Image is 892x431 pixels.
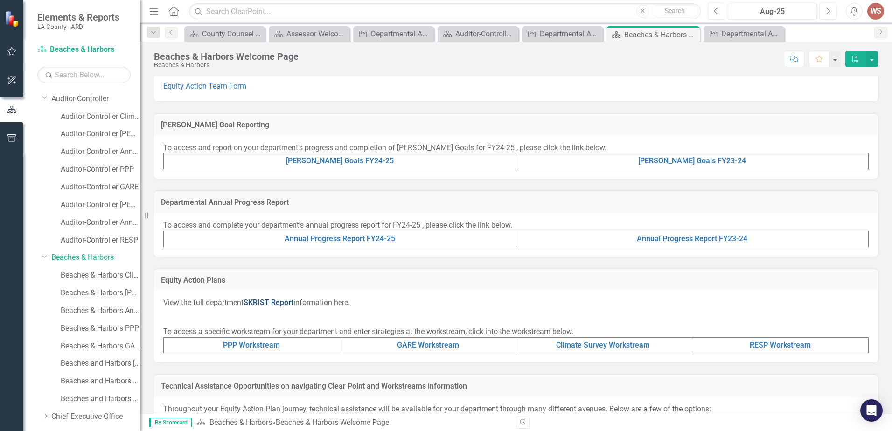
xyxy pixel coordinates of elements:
a: Departmental Annual Report (click to see more details) [706,28,782,40]
small: LA County - ARDI [37,23,119,30]
a: RESP Workstream [750,341,811,349]
a: Departmental Annual Report (click to see more details) [524,28,600,40]
input: Search Below... [37,67,131,83]
p: To access a specific workstream for your department and enter strategies at the workstream, click... [163,325,869,337]
a: Auditor-Controller PPP [61,164,140,175]
a: Auditor-Controller GARE [61,182,140,193]
span: Search [665,7,685,14]
div: County Counsel Welcome Page [202,28,263,40]
a: Beaches & Harbors [PERSON_NAME] Goals [61,288,140,299]
div: Auditor-Controller Welcome Page [455,28,516,40]
div: Beaches & Harbors Welcome Page [154,51,299,62]
a: Annual Progress Report FY23-24 [637,234,747,243]
a: Equity Action Team Form [163,82,246,90]
a: Beaches & Harbors Annual Report [61,306,140,316]
a: Assessor Welcome Page [271,28,347,40]
a: Climate Survey Workstream [556,341,650,349]
button: WS [867,3,884,20]
a: Auditor-Controller Climate Survey [61,111,140,122]
div: Assessor Welcome Page [286,28,347,40]
a: Auditor-Controller [51,94,140,104]
a: Beaches & Harbors Climate Survey [61,270,140,281]
a: GARE Workstream [397,341,459,349]
a: Beaches & Harbors GARE [61,341,140,352]
a: County Counsel Welcome Page [187,28,263,40]
a: Beaches and Harbors [PERSON_NAME] Goals FY24-25 [61,358,140,369]
a: Auditor-Controller Annual Report FY24-25 [61,217,140,228]
a: Beaches & Harbors [37,44,131,55]
a: Beaches and Harbors RESP [61,394,140,404]
a: [PERSON_NAME] Goals FY24-25 [286,156,394,165]
div: Beaches & Harbors [154,62,299,69]
h3: Technical Assistance Opportunities on navigating Clear Point and Workstreams information [161,382,871,390]
a: [PERSON_NAME] Goals FY23-24 [638,156,746,165]
div: Beaches & Harbors Welcome Page [276,418,389,427]
h3: Equity Action Plans [161,276,871,285]
a: Auditor-Controller Welcome Page [440,28,516,40]
div: Departmental Annual Report (click to see more details) [540,28,600,40]
a: Beaches & Harbors [51,252,140,263]
h3: Departmental Annual Progress Report [161,198,871,207]
a: Annual Progress Report FY24-25 [285,234,395,243]
div: Departmental Annual Report (click to see more details) [371,28,432,40]
a: Auditor-Controller [PERSON_NAME] Goals [61,129,140,139]
a: PPP Workstream [223,341,280,349]
p: To access and complete your department's annual progress report for FY24-25 , please click the li... [163,220,869,231]
span: By Scorecard [149,418,192,427]
p: To access and report on your department's progress and completion of [PERSON_NAME] Goals for FY24... [163,143,869,153]
span: Elements & Reports [37,12,119,23]
div: Open Intercom Messenger [860,399,883,422]
div: Departmental Annual Report (click to see more details) [721,28,782,40]
a: Auditor-Controller Annual Report [61,146,140,157]
a: Beaches and Harbors Annual Report FY24-25 [61,376,140,387]
div: » [196,417,509,428]
h3: [PERSON_NAME] Goal Reporting [161,121,871,129]
a: Chief Executive Office [51,411,140,422]
input: Search ClearPoint... [189,3,701,20]
img: ClearPoint Strategy [5,10,21,27]
a: Departmental Annual Report (click to see more details) [355,28,432,40]
div: Aug-25 [731,6,814,17]
a: Beaches & Harbors PPP [61,323,140,334]
a: Auditor-Controller RESP [61,235,140,246]
a: Auditor-Controller [PERSON_NAME] Goals FY24-25 [61,200,140,210]
p: Throughout your Equity Action Plan journey, technical assistance will be available for your depar... [163,404,869,417]
div: Beaches & Harbors Welcome Page [624,29,697,41]
a: SKRIST Report [244,298,293,307]
button: Aug-25 [728,3,817,20]
p: View the full department information here. [163,298,869,310]
button: Search [652,5,698,18]
a: Beaches & Harbors [209,418,272,427]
